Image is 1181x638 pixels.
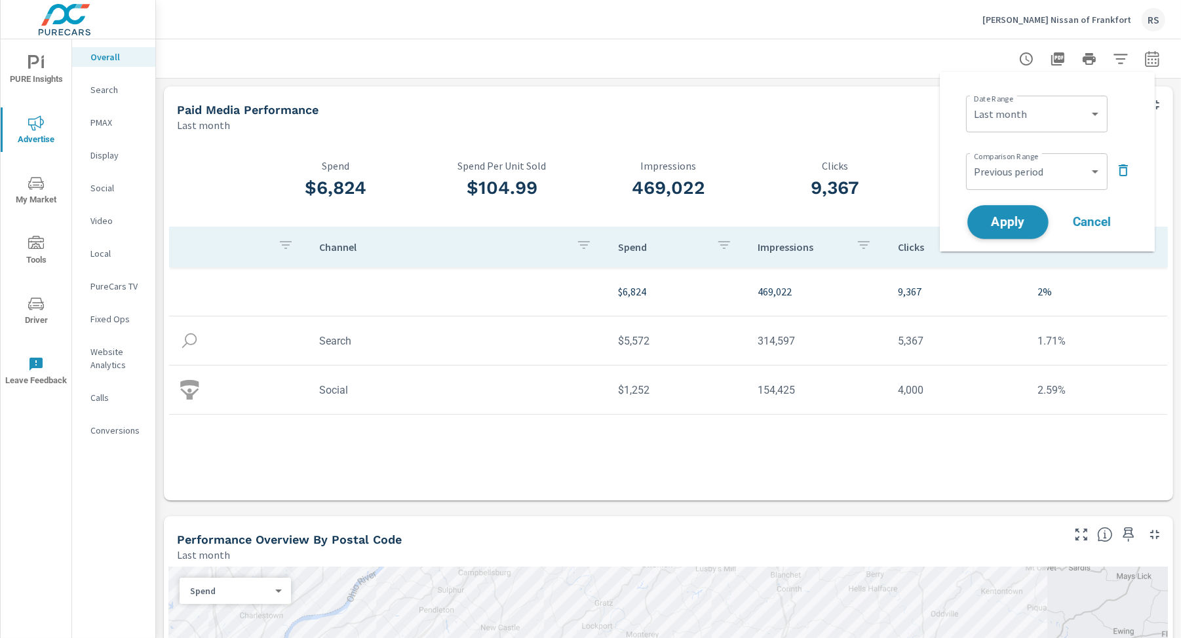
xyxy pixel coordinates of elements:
[1028,324,1168,358] td: 1.71%
[1108,46,1134,72] button: Apply Filters
[90,181,145,195] p: Social
[72,113,155,132] div: PMAX
[177,103,319,117] h5: Paid Media Performance
[177,117,230,133] p: Last month
[90,312,145,326] p: Fixed Ops
[1097,527,1113,542] span: Understand performance data by postal code. Individual postal codes can be selected and expanded ...
[918,160,1085,172] p: CTR
[419,177,585,199] h3: $104.99
[72,342,155,375] div: Website Analytics
[758,240,846,253] p: Impressions
[72,388,155,407] div: Calls
[72,178,155,198] div: Social
[5,236,68,268] span: Tools
[1139,46,1165,72] button: Select Date Range
[309,324,608,358] td: Search
[72,47,155,67] div: Overall
[252,177,419,199] h3: $6,824
[1038,284,1157,299] p: 2%
[90,247,145,260] p: Local
[1071,524,1092,545] button: Make Fullscreen
[5,55,68,87] span: PURE Insights
[1144,94,1165,115] button: Minimize Widget
[72,80,155,100] div: Search
[72,421,155,440] div: Conversions
[190,585,270,597] p: Spend
[1,39,71,401] div: nav menu
[90,280,145,293] p: PureCars TV
[90,50,145,64] p: Overall
[180,380,199,400] img: icon-social.svg
[72,145,155,165] div: Display
[5,296,68,328] span: Driver
[90,149,145,162] p: Display
[90,345,145,371] p: Website Analytics
[5,176,68,208] span: My Market
[320,240,566,253] p: Channel
[585,160,752,172] p: Impressions
[72,211,155,231] div: Video
[748,324,888,358] td: 314,597
[981,216,1035,229] span: Apply
[887,373,1028,407] td: 4,000
[752,160,918,172] p: Clicks
[90,391,145,404] p: Calls
[585,177,752,199] h3: 469,022
[5,356,68,388] span: Leave Feedback
[177,533,402,546] h5: Performance Overview By Postal Code
[898,284,1017,299] p: 9,367
[1045,46,1071,72] button: "Export Report to PDF"
[898,240,986,253] p: Clicks
[72,276,155,296] div: PureCars TV
[309,373,608,407] td: Social
[90,83,145,96] p: Search
[608,324,748,358] td: $5,572
[90,116,145,129] p: PMAX
[758,284,878,299] p: 469,022
[608,373,748,407] td: $1,252
[252,160,419,172] p: Spend
[748,373,888,407] td: 154,425
[5,115,68,147] span: Advertise
[1076,46,1102,72] button: Print Report
[618,240,706,253] p: Spend
[1028,373,1168,407] td: 2.59%
[967,205,1049,239] button: Apply
[1118,524,1139,545] span: Save this to your personalized report
[72,244,155,263] div: Local
[618,284,737,299] p: $6,824
[982,14,1131,26] p: [PERSON_NAME] Nissan of Frankfort
[752,177,918,199] h3: 9,367
[177,547,230,563] p: Last month
[918,177,1085,199] h3: 2%
[1053,206,1131,238] button: Cancel
[180,585,281,597] div: Spend
[72,309,155,329] div: Fixed Ops
[180,331,199,350] img: icon-search.svg
[1144,524,1165,545] button: Minimize Widget
[887,324,1028,358] td: 5,367
[419,160,585,172] p: Spend Per Unit Sold
[1142,8,1165,31] div: RS
[90,214,145,227] p: Video
[1066,216,1118,228] span: Cancel
[90,424,145,437] p: Conversions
